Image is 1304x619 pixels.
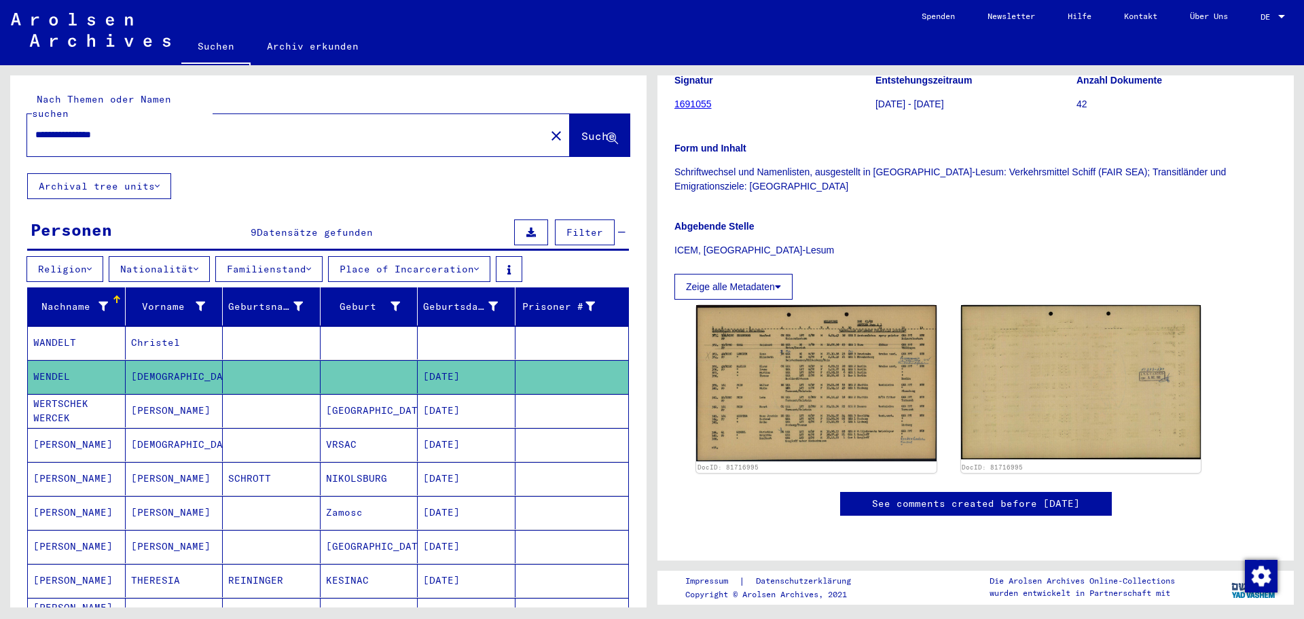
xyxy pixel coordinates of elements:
mat-cell: Zamosc [321,496,418,529]
b: Signatur [674,75,713,86]
a: Suchen [181,30,251,65]
mat-label: Nach Themen oder Namen suchen [32,93,171,120]
p: wurden entwickelt in Partnerschaft mit [990,587,1175,599]
mat-cell: VRSAC [321,428,418,461]
p: Die Arolsen Archives Online-Collections [990,575,1175,587]
mat-cell: [DEMOGRAPHIC_DATA] [126,428,223,461]
div: Vorname [131,296,223,317]
mat-cell: [PERSON_NAME] [126,530,223,563]
mat-header-cell: Geburtsdatum [418,287,515,325]
div: Personen [31,217,112,242]
div: Nachname [33,296,125,317]
div: Geburt‏ [326,296,418,317]
mat-cell: WENDEL [28,360,126,393]
a: See comments created before [DATE] [872,497,1080,511]
div: Geburtsdatum [423,296,515,317]
span: Suche [581,129,615,143]
p: [DATE] - [DATE] [875,97,1076,111]
div: Nachname [33,300,108,314]
button: Religion [26,256,103,282]
span: 9 [251,226,257,238]
mat-cell: [DATE] [418,530,515,563]
div: Prisoner # [521,300,596,314]
button: Filter [555,219,615,245]
button: Archival tree units [27,173,171,199]
a: Impressum [685,574,739,588]
p: ICEM, [GEOGRAPHIC_DATA]-Lesum [674,243,1277,258]
a: DocID: 81716995 [698,463,759,471]
div: | [685,574,867,588]
mat-cell: [DATE] [418,462,515,495]
span: DE [1261,12,1275,22]
button: Place of Incarceration [328,256,490,282]
mat-cell: [DEMOGRAPHIC_DATA] [126,360,223,393]
div: Zustimmung ändern [1244,559,1277,592]
mat-cell: REININGER [223,564,321,597]
mat-cell: [PERSON_NAME] [28,496,126,529]
p: 42 [1076,97,1277,111]
p: Schriftwechsel und Namenlisten, ausgestellt in [GEOGRAPHIC_DATA]-Lesum: Verkehrsmittel Schiff (FA... [674,165,1277,194]
b: Form und Inhalt [674,143,746,154]
mat-cell: THERESIA [126,564,223,597]
button: Clear [543,122,570,149]
mat-header-cell: Geburtsname [223,287,321,325]
mat-header-cell: Nachname [28,287,126,325]
mat-cell: [DATE] [418,394,515,427]
a: Datenschutzerklärung [745,574,867,588]
mat-cell: [DATE] [418,428,515,461]
mat-cell: WANDELT [28,326,126,359]
mat-cell: WERTSCHEK WERCEK [28,394,126,427]
div: Prisoner # [521,296,613,317]
mat-icon: close [548,128,564,144]
span: Filter [566,226,603,238]
b: Entstehungszeitraum [875,75,972,86]
a: Archiv erkunden [251,30,375,63]
mat-cell: [PERSON_NAME] [126,462,223,495]
mat-cell: [PERSON_NAME] [28,428,126,461]
img: 001.jpg [696,305,937,461]
mat-cell: [DATE] [418,360,515,393]
b: Abgebende Stelle [674,221,754,232]
p: Copyright © Arolsen Archives, 2021 [685,588,867,601]
mat-cell: KESINAC [321,564,418,597]
img: 002.jpg [961,305,1201,459]
div: Geburtsname [228,296,320,317]
mat-cell: [PERSON_NAME] [28,462,126,495]
button: Familienstand [215,256,323,282]
a: DocID: 81716995 [962,463,1023,471]
mat-header-cell: Vorname [126,287,223,325]
mat-header-cell: Geburt‏ [321,287,418,325]
mat-header-cell: Prisoner # [515,287,629,325]
mat-cell: [GEOGRAPHIC_DATA] [321,530,418,563]
mat-cell: [PERSON_NAME] [126,394,223,427]
div: Vorname [131,300,206,314]
mat-cell: NIKOLSBURG [321,462,418,495]
b: Anzahl Dokumente [1076,75,1162,86]
div: Geburtsname [228,300,303,314]
mat-cell: Christel [126,326,223,359]
mat-cell: [DATE] [418,496,515,529]
div: Geburt‏ [326,300,401,314]
mat-cell: [PERSON_NAME] [126,496,223,529]
mat-cell: [PERSON_NAME] [28,530,126,563]
mat-cell: SCHROTT [223,462,321,495]
img: Arolsen_neg.svg [11,13,170,47]
a: 1691055 [674,99,712,109]
mat-cell: [DATE] [418,564,515,597]
mat-cell: [GEOGRAPHIC_DATA] [321,394,418,427]
button: Zeige alle Metadaten [674,274,793,300]
img: Zustimmung ändern [1245,560,1278,593]
div: Geburtsdatum [423,300,498,314]
mat-cell: [PERSON_NAME] [28,564,126,597]
button: Nationalität [109,256,210,282]
span: Datensätze gefunden [257,226,373,238]
img: yv_logo.png [1229,570,1280,604]
button: Suche [570,114,630,156]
